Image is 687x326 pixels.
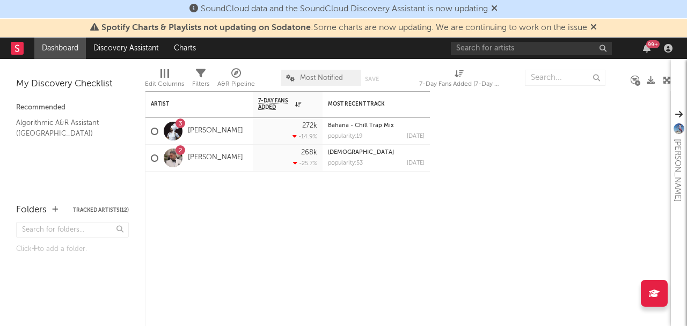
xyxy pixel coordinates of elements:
[419,64,500,95] div: 7-Day Fans Added (7-Day Fans Added)
[643,44,651,53] button: 99+
[328,160,363,166] div: popularity: 53
[201,5,488,13] span: SoundCloud data and the SoundCloud Discovery Assistant is now updating
[671,139,684,202] div: [PERSON_NAME]
[525,70,605,86] input: Search...
[293,133,317,140] div: -14.9 %
[73,208,129,213] button: Tracked Artists(12)
[101,24,311,32] span: Spotify Charts & Playlists not updating on Sodatone
[145,64,184,95] div: Edit Columns
[328,150,425,155] div: Sajna
[646,40,660,48] div: 99 +
[16,117,118,139] a: Algorithmic A&R Assistant ([GEOGRAPHIC_DATA])
[301,149,317,156] div: 268k
[16,204,47,217] div: Folders
[217,78,255,91] div: A&R Pipeline
[145,78,184,91] div: Edit Columns
[328,123,425,129] div: Bahana - Chill Trap Mix
[491,5,498,13] span: Dismiss
[293,160,317,167] div: -25.7 %
[407,160,425,166] div: [DATE]
[419,78,500,91] div: 7-Day Fans Added (7-Day Fans Added)
[188,153,243,162] a: [PERSON_NAME]
[328,101,408,107] div: Most Recent Track
[451,42,612,55] input: Search for artists
[166,38,203,59] a: Charts
[407,134,425,139] div: [DATE]
[151,101,231,107] div: Artist
[328,134,363,139] div: popularity: 19
[34,38,86,59] a: Dashboard
[300,75,343,81] span: Most Notified
[328,123,394,129] a: Bahana - Chill Trap Mix
[86,38,166,59] a: Discovery Assistant
[188,127,243,136] a: [PERSON_NAME]
[258,98,293,110] span: 7-Day Fans Added
[192,78,209,91] div: Filters
[365,76,379,82] button: Save
[16,78,129,91] div: My Discovery Checklist
[16,243,129,256] div: Click to add a folder.
[16,101,129,114] div: Recommended
[328,150,394,155] a: [DEMOGRAPHIC_DATA]
[192,64,209,95] div: Filters
[217,64,255,95] div: A&R Pipeline
[101,24,587,32] span: : Some charts are now updating. We are continuing to work on the issue
[16,222,129,238] input: Search for folders...
[590,24,597,32] span: Dismiss
[302,122,317,129] div: 272k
